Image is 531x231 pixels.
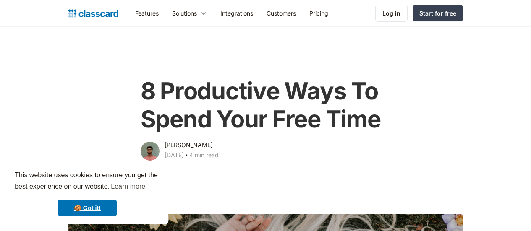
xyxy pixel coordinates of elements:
a: Integrations [214,4,260,23]
div: 4 min read [189,150,219,160]
div: Solutions [165,4,214,23]
a: Log in [375,5,408,22]
div: ‧ [184,150,189,162]
div: Start for free [419,9,456,18]
div: cookieconsent [7,162,168,224]
a: Pricing [303,4,335,23]
div: Solutions [172,9,197,18]
h1: 8 Productive Ways To Spend Your Free Time [141,77,391,133]
div: [PERSON_NAME] [165,140,213,150]
a: learn more about cookies [110,180,146,193]
a: Start for free [413,5,463,21]
div: [DATE] [165,150,184,160]
a: dismiss cookie message [58,200,117,216]
a: Customers [260,4,303,23]
a: Features [128,4,165,23]
span: This website uses cookies to ensure you get the best experience on our website. [15,170,160,193]
a: home [68,8,118,19]
div: Log in [382,9,400,18]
